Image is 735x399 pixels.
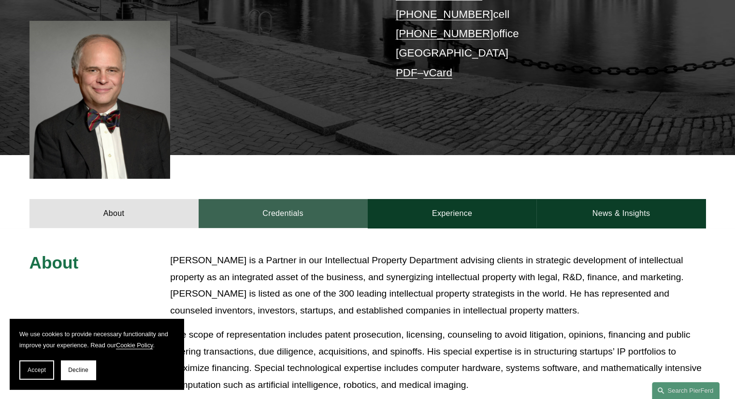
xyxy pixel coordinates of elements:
[29,199,199,228] a: About
[170,327,706,393] p: The scope of representation includes patent prosecution, licensing, counseling to avoid litigatio...
[423,67,452,79] a: vCard
[536,199,706,228] a: News & Insights
[28,367,46,373] span: Accept
[68,367,88,373] span: Decline
[396,67,418,79] a: PDF
[396,8,493,20] a: [PHONE_NUMBER]
[170,252,706,319] p: [PERSON_NAME] is a Partner in our Intellectual Property Department advising clients in strategic ...
[29,253,79,272] span: About
[199,199,368,228] a: Credentials
[116,342,153,349] a: Cookie Policy
[396,28,493,40] a: [PHONE_NUMBER]
[10,319,184,389] section: Cookie banner
[368,199,537,228] a: Experience
[61,360,96,380] button: Decline
[19,328,174,351] p: We use cookies to provide necessary functionality and improve your experience. Read our .
[652,382,720,399] a: Search this site
[19,360,54,380] button: Accept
